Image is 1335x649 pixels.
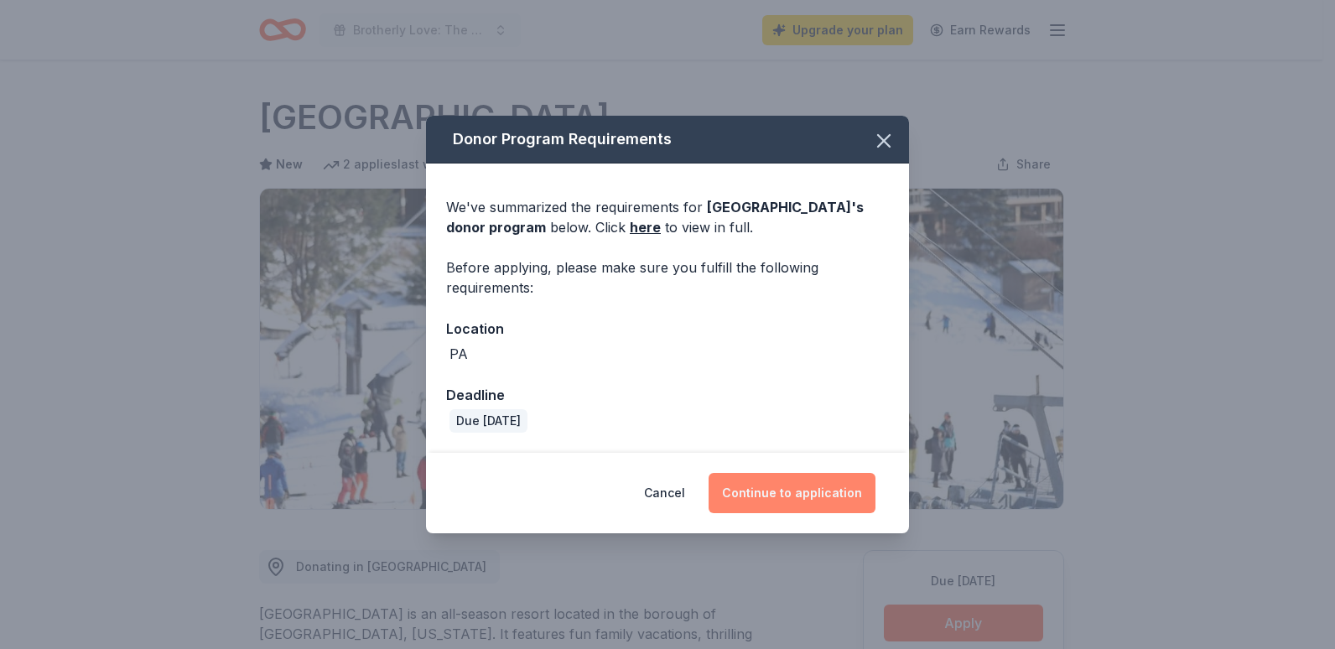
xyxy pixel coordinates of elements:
button: Continue to application [709,473,875,513]
div: Deadline [446,384,889,406]
button: Cancel [644,473,685,513]
div: Before applying, please make sure you fulfill the following requirements: [446,257,889,298]
div: Location [446,318,889,340]
div: Due [DATE] [449,409,527,433]
div: PA [449,344,468,364]
div: Donor Program Requirements [426,116,909,164]
div: We've summarized the requirements for below. Click to view in full. [446,197,889,237]
a: here [630,217,661,237]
